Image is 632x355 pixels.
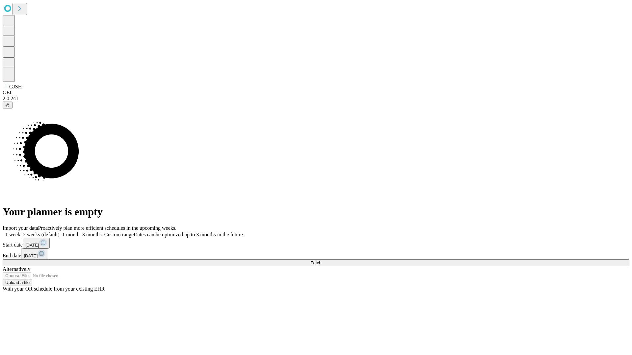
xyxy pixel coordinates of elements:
h1: Your planner is empty [3,206,629,218]
span: Proactively plan more efficient schedules in the upcoming weeks. [38,225,176,231]
span: GJSH [9,84,22,89]
span: 1 month [62,232,80,237]
div: 2.0.241 [3,96,629,102]
span: 2 weeks (default) [23,232,60,237]
span: 1 week [5,232,20,237]
div: Start date [3,238,629,248]
span: 3 months [82,232,102,237]
div: End date [3,248,629,259]
span: Alternatively [3,266,30,272]
span: Dates can be optimized up to 3 months in the future. [134,232,244,237]
button: Upload a file [3,279,32,286]
button: [DATE] [23,238,50,248]
span: @ [5,103,10,107]
button: Fetch [3,259,629,266]
span: Fetch [310,260,321,265]
span: [DATE] [24,253,38,258]
button: @ [3,102,13,108]
button: [DATE] [21,248,48,259]
span: With your OR schedule from your existing EHR [3,286,105,292]
span: Custom range [104,232,134,237]
div: GEI [3,90,629,96]
span: [DATE] [25,243,39,248]
span: Import your data [3,225,38,231]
